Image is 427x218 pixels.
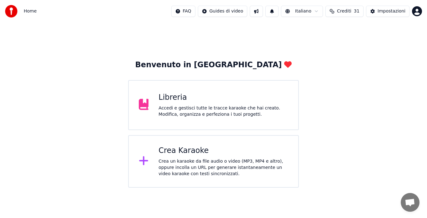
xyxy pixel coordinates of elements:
[171,6,195,17] button: FAQ
[24,8,37,14] nav: breadcrumb
[354,8,359,14] span: 31
[158,105,288,118] div: Accedi e gestisci tutte le tracce karaoke che hai creato. Modifica, organizza e perfeziona i tuoi...
[158,93,288,103] div: Libreria
[24,8,37,14] span: Home
[337,8,351,14] span: Crediti
[135,60,292,70] div: Benvenuto in [GEOGRAPHIC_DATA]
[325,6,364,17] button: Crediti31
[366,6,409,17] button: Impostazioni
[158,158,288,177] div: Crea un karaoke da file audio o video (MP3, MP4 e altro), oppure incolla un URL per generare ista...
[158,146,288,156] div: Crea Karaoke
[198,6,247,17] button: Guides di video
[378,8,405,14] div: Impostazioni
[5,5,18,18] img: youka
[401,193,419,212] a: Aprire la chat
